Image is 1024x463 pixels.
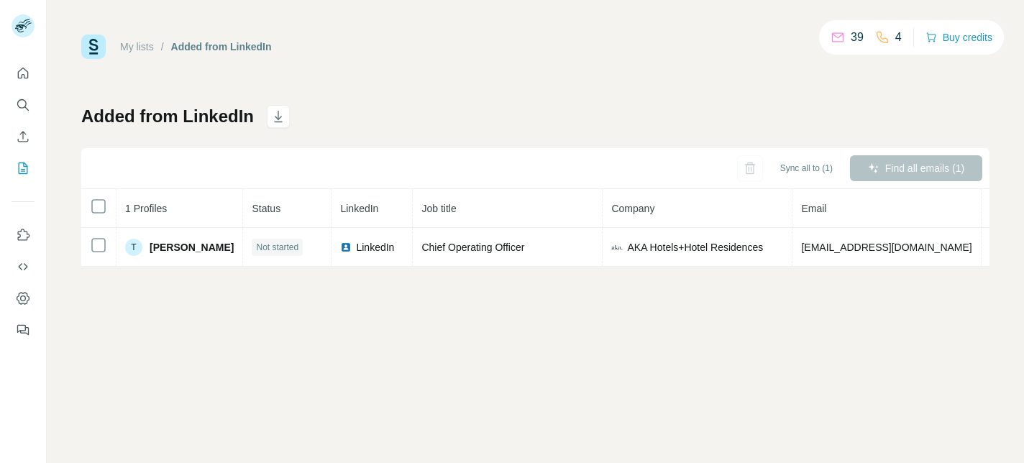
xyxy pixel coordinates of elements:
[356,240,394,255] span: LinkedIn
[252,203,280,214] span: Status
[12,222,35,248] button: Use Surfe on LinkedIn
[12,92,35,118] button: Search
[120,41,154,52] a: My lists
[161,40,164,54] li: /
[340,203,378,214] span: LinkedIn
[770,157,843,179] button: Sync all to (1)
[801,203,826,214] span: Email
[12,254,35,280] button: Use Surfe API
[12,155,35,181] button: My lists
[12,317,35,343] button: Feedback
[627,240,763,255] span: AKA Hotels+Hotel Residences
[611,242,623,253] img: company-logo
[125,239,142,256] div: T
[851,29,864,46] p: 39
[150,240,234,255] span: [PERSON_NAME]
[12,285,35,311] button: Dashboard
[256,241,298,254] span: Not started
[925,27,992,47] button: Buy credits
[895,29,902,46] p: 4
[421,242,524,253] span: Chief Operating Officer
[611,203,654,214] span: Company
[340,242,352,253] img: LinkedIn logo
[780,162,833,175] span: Sync all to (1)
[81,105,254,128] h1: Added from LinkedIn
[801,242,972,253] span: [EMAIL_ADDRESS][DOMAIN_NAME]
[12,124,35,150] button: Enrich CSV
[125,203,167,214] span: 1 Profiles
[12,60,35,86] button: Quick start
[421,203,456,214] span: Job title
[171,40,272,54] div: Added from LinkedIn
[81,35,106,59] img: Surfe Logo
